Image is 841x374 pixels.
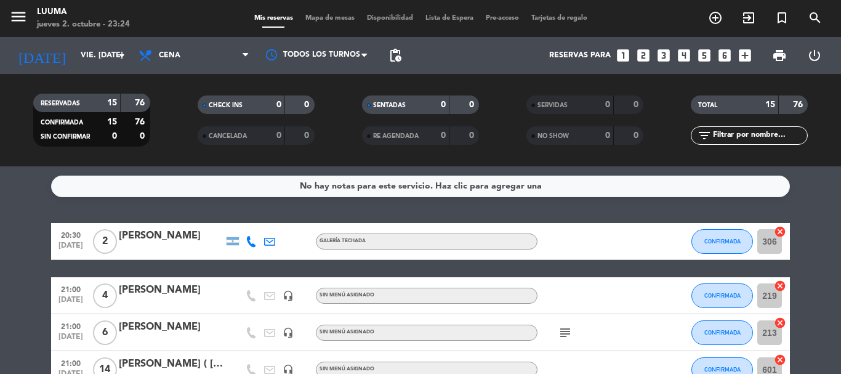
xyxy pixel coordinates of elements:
strong: 0 [441,100,446,109]
i: power_settings_new [807,48,822,63]
span: Lista de Espera [419,15,480,22]
div: LOG OUT [797,37,832,74]
span: CANCELADA [209,133,247,139]
span: GALERÍA TECHADA [320,238,366,243]
i: search [808,10,823,25]
i: looks_3 [656,47,672,63]
span: 4 [93,283,117,308]
strong: 0 [605,131,610,140]
button: CONFIRMADA [691,229,753,254]
span: CHECK INS [209,102,243,108]
strong: 76 [135,118,147,126]
i: cancel [774,354,786,366]
i: looks_one [615,47,631,63]
div: [PERSON_NAME] [119,282,223,298]
span: SERVIDAS [537,102,568,108]
span: Sin menú asignado [320,367,374,372]
i: looks_two [635,47,651,63]
div: [PERSON_NAME] [119,319,223,335]
span: 6 [93,320,117,345]
strong: 15 [765,100,775,109]
button: menu [9,7,28,30]
span: [DATE] [55,296,86,310]
span: 21:00 [55,282,86,296]
strong: 0 [276,100,281,109]
i: subject [558,325,573,340]
span: Pre-acceso [480,15,525,22]
span: CONFIRMADA [704,292,741,299]
strong: 0 [441,131,446,140]
input: Filtrar por nombre... [712,129,807,142]
div: [PERSON_NAME] [119,228,223,244]
span: 21:00 [55,319,86,333]
span: CONFIRMADA [704,366,741,373]
span: 21:00 [55,356,86,370]
span: Mapa de mesas [299,15,361,22]
div: Luuma [37,6,130,18]
i: cancel [774,226,786,238]
strong: 0 [605,100,610,109]
span: SENTADAS [373,102,406,108]
button: CONFIRMADA [691,283,753,308]
i: add_circle_outline [708,10,723,25]
span: print [772,48,787,63]
span: [DATE] [55,333,86,347]
i: looks_6 [717,47,733,63]
span: Sin menú asignado [320,293,374,298]
span: [DATE] [55,242,86,256]
span: Sin menú asignado [320,330,374,335]
span: CONFIRMADA [704,238,741,245]
span: SIN CONFIRMAR [41,134,90,140]
i: looks_4 [676,47,692,63]
span: pending_actions [388,48,403,63]
strong: 0 [634,100,641,109]
i: exit_to_app [741,10,756,25]
span: RE AGENDADA [373,133,419,139]
i: cancel [774,317,786,329]
span: Mis reservas [248,15,299,22]
span: NO SHOW [537,133,569,139]
strong: 0 [140,132,147,140]
span: Reservas para [549,51,611,60]
span: Disponibilidad [361,15,419,22]
div: jueves 2. octubre - 23:24 [37,18,130,31]
strong: 0 [469,131,477,140]
span: 20:30 [55,227,86,242]
i: filter_list [697,128,712,143]
strong: 0 [304,100,312,109]
strong: 76 [793,100,805,109]
i: cancel [774,280,786,292]
span: Tarjetas de regalo [525,15,594,22]
strong: 15 [107,118,117,126]
span: Cena [159,51,180,60]
span: RESERVADAS [41,100,80,107]
strong: 76 [135,99,147,107]
div: [PERSON_NAME] ( [PERSON_NAME] ) [119,356,223,372]
span: CONFIRMADA [704,329,741,336]
i: turned_in_not [775,10,789,25]
i: looks_5 [696,47,712,63]
strong: 0 [112,132,117,140]
div: No hay notas para este servicio. Haz clic para agregar una [300,179,542,193]
strong: 0 [634,131,641,140]
strong: 0 [276,131,281,140]
span: CONFIRMADA [41,120,83,126]
i: menu [9,7,28,26]
span: TOTAL [698,102,717,108]
i: [DATE] [9,42,74,69]
i: headset_mic [283,327,294,338]
i: add_box [737,47,753,63]
strong: 0 [469,100,477,109]
span: 2 [93,229,117,254]
strong: 0 [304,131,312,140]
strong: 15 [107,99,117,107]
button: CONFIRMADA [691,320,753,345]
i: headset_mic [283,290,294,301]
i: arrow_drop_down [115,48,129,63]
